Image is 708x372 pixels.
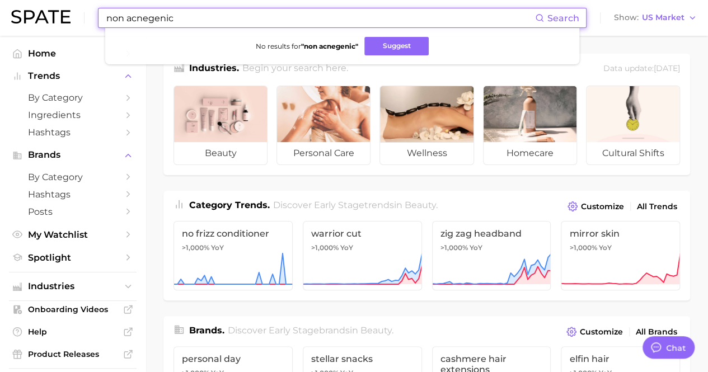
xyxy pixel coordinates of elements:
span: YoY [470,243,482,252]
span: wellness [380,142,473,164]
span: Hashtags [28,189,118,200]
span: Discover Early Stage trends in . [273,200,438,210]
button: ShowUS Market [611,11,700,25]
a: warrior cut>1,000% YoY [303,221,422,290]
input: Search here for a brand, industry, or ingredient [105,8,535,27]
a: Onboarding Videos [9,301,137,318]
img: SPATE [11,10,71,23]
span: Category Trends . [189,200,270,210]
span: All Brands [636,327,677,337]
span: Help [28,327,118,337]
span: Trends [28,71,118,81]
a: Home [9,45,137,62]
a: wellness [379,86,473,165]
a: Hashtags [9,124,137,141]
button: Trends [9,68,137,84]
span: My Watchlist [28,229,118,240]
span: by Category [28,92,118,103]
a: Hashtags [9,186,137,203]
span: Home [28,48,118,59]
span: Customize [581,202,624,211]
a: Help [9,323,137,340]
span: Customize [580,327,623,337]
a: mirror skin>1,000% YoY [561,221,680,290]
span: beauty [174,142,267,164]
span: cultural shifts [587,142,679,164]
span: No results for [255,42,358,50]
a: personal care [276,86,371,165]
span: >1,000% [440,243,468,252]
span: zig zag headband [440,228,543,239]
a: Ingredients [9,106,137,124]
span: homecare [484,142,576,164]
span: Product Releases [28,349,118,359]
a: Posts [9,203,137,220]
span: stellar snacks [311,354,414,364]
span: All Trends [637,202,677,211]
span: warrior cut [311,228,414,239]
span: Ingredients [28,110,118,120]
span: Hashtags [28,127,118,138]
span: US Market [642,15,684,21]
a: by Category [9,89,137,106]
a: beauty [174,86,268,165]
a: by Category [9,168,137,186]
span: Onboarding Videos [28,304,118,314]
span: beauty [360,325,392,336]
a: All Brands [633,324,680,340]
span: personal day [182,354,284,364]
span: Posts [28,206,118,217]
a: cultural shifts [586,86,680,165]
span: Industries [28,281,118,291]
span: elfin hair [569,354,672,364]
a: homecare [483,86,577,165]
span: Brands . [189,325,224,336]
span: YoY [598,243,611,252]
span: beauty [405,200,436,210]
a: zig zag headband>1,000% YoY [432,221,551,290]
a: My Watchlist [9,226,137,243]
span: Brands [28,150,118,160]
span: YoY [340,243,353,252]
button: Industries [9,278,137,295]
button: Brands [9,147,137,163]
span: Search [547,13,579,23]
h1: Industries. [189,62,239,77]
div: Data update: [DATE] [603,62,680,77]
a: no frizz conditioner>1,000% YoY [174,221,293,290]
span: personal care [277,142,370,164]
span: Spotlight [28,252,118,263]
a: All Trends [634,199,680,214]
span: >1,000% [569,243,597,252]
a: Product Releases [9,346,137,362]
h2: Begin your search here. [242,62,348,77]
span: by Category [28,172,118,182]
a: Spotlight [9,249,137,266]
span: YoY [211,243,224,252]
span: Show [614,15,639,21]
button: Customize [565,199,627,214]
button: Customize [564,324,626,340]
span: mirror skin [569,228,672,239]
span: >1,000% [182,243,209,252]
strong: " non acnegenic " [301,42,358,50]
span: Discover Early Stage brands in . [228,325,393,336]
span: >1,000% [311,243,339,252]
span: no frizz conditioner [182,228,284,239]
button: Suggest [364,37,429,55]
